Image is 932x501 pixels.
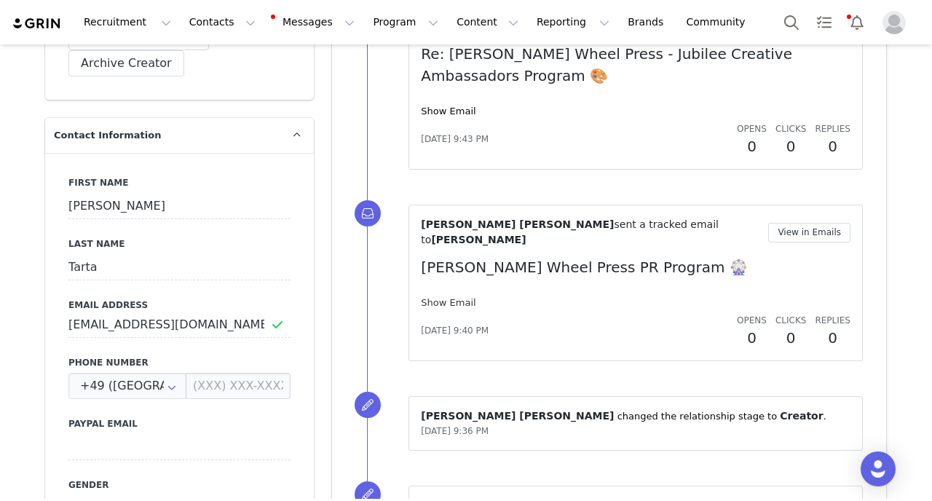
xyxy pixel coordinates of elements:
label: Email Address [68,299,291,312]
span: [DATE] 9:40 PM [421,324,489,337]
input: (XXX) XXX-XXXX [186,373,291,399]
label: Last Name [68,237,291,250]
input: Email Address [68,312,291,338]
a: Show Email [421,106,475,117]
button: Profile [874,11,920,34]
span: [PERSON_NAME] [431,234,526,245]
span: [DATE] 9:36 PM [421,426,489,436]
span: Replies [815,124,850,134]
button: Reporting [528,6,618,39]
button: Messages [265,6,363,39]
input: Country [68,373,186,399]
h2: 0 [775,135,806,157]
h2: 0 [775,327,806,349]
label: Phone Number [68,356,291,369]
span: Opens [737,124,767,134]
a: Show Email [421,297,475,308]
a: Tasks [808,6,840,39]
h2: 0 [737,327,767,349]
img: grin logo [12,17,63,31]
span: [DATE] 9:43 PM [421,133,489,146]
h2: 0 [815,135,850,157]
span: Clicks [775,315,806,326]
label: Gender [68,478,291,492]
button: Contacts [181,6,264,39]
div: Germany [68,373,186,399]
button: Content [448,6,527,39]
h2: 0 [815,327,850,349]
a: Community [678,6,761,39]
span: Opens [737,315,767,326]
h2: 0 [737,135,767,157]
body: Rich Text Area. Press ALT-0 for help. [12,12,505,28]
button: Notifications [841,6,873,39]
span: Contact Information [54,128,161,143]
a: Brands [619,6,676,39]
span: [PERSON_NAME] [PERSON_NAME] [421,410,614,422]
span: [PERSON_NAME] [PERSON_NAME] [421,218,614,230]
p: Re: [PERSON_NAME] Wheel Press - Jubilee Creative Ambassadors Program 🎨 [421,43,850,87]
div: Open Intercom Messenger [861,451,896,486]
label: First Name [68,176,291,189]
img: placeholder-profile.jpg [882,11,906,34]
p: [PERSON_NAME] Wheel Press PR Program 🎡 [421,256,850,278]
button: View in Emails [768,223,850,242]
button: Search [775,6,807,39]
label: Paypal Email [68,417,291,430]
p: ⁨ ⁩ changed the ⁨relationship⁩ stage to ⁨ ⁩. [421,409,850,424]
span: Creator [780,410,823,422]
button: Program [364,6,447,39]
span: Replies [815,315,850,326]
button: Recruitment [75,6,180,39]
span: Clicks [775,124,806,134]
button: Archive Creator [68,50,184,76]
